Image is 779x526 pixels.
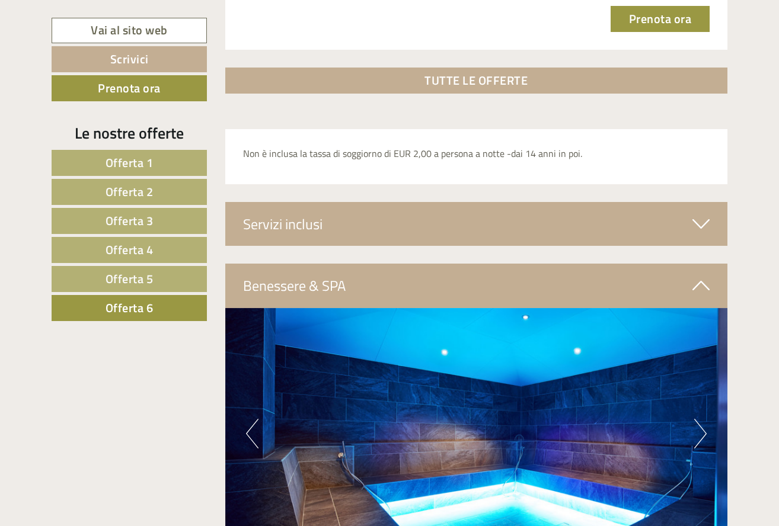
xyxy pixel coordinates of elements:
a: Vai al sito web [52,18,207,43]
span: Offerta 2 [106,182,154,201]
button: Next [694,419,707,448]
span: Offerta 5 [106,270,154,288]
a: Prenota ora [611,6,710,32]
div: Benessere & SPA [225,264,728,307]
span: Offerta 4 [106,240,154,259]
a: TUTTE LE OFFERTE [225,68,728,94]
p: Non è inclusa la tassa di soggiorno di EUR 2,00 a persona a notte -dai 14 anni in poi. [243,147,710,161]
div: Servizi inclusi [225,202,728,246]
a: Prenota ora [52,75,207,101]
button: Previous [246,419,258,448]
span: Offerta 1 [106,153,154,172]
span: Offerta 6 [106,299,154,317]
div: Le nostre offerte [52,122,207,144]
a: Scrivici [52,46,207,72]
span: Offerta 3 [106,211,154,230]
